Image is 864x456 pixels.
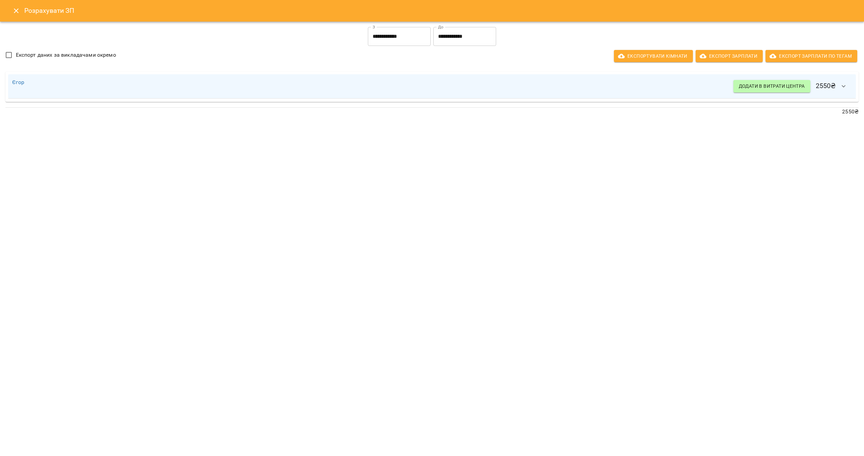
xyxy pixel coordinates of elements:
p: 2550 ₴ [5,108,859,116]
button: Експорт Зарплати по тегам [765,50,857,62]
span: Додати в витрати центра [739,82,805,90]
span: Експорт даних за викладачами окремо [16,51,116,59]
button: Експортувати кімнати [614,50,693,62]
h6: 2550 ₴ [733,78,852,95]
span: Експортувати кімнати [619,52,687,60]
span: Експорт Зарплати [701,52,757,60]
button: Експорт Зарплати [696,50,763,62]
button: Close [8,3,24,19]
button: Додати в витрати центра [733,80,810,92]
a: Єгор [12,79,25,85]
span: Експорт Зарплати по тегам [771,52,852,60]
h6: Розрахувати ЗП [24,5,856,16]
